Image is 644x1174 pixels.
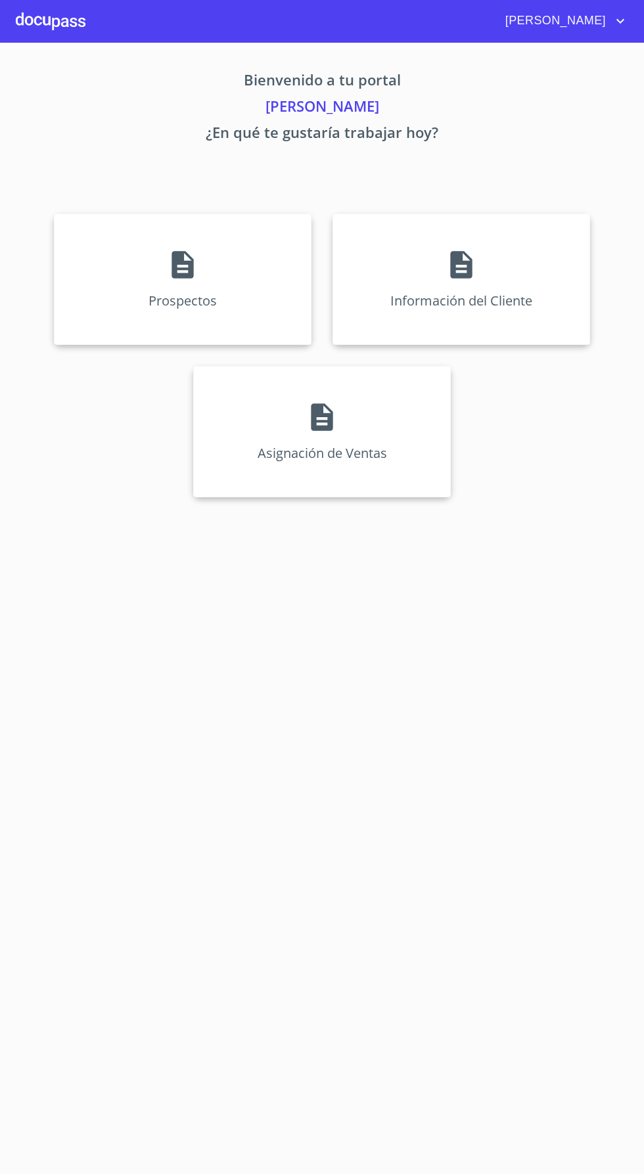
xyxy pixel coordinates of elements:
p: Asignación de Ventas [258,444,387,462]
p: Prospectos [149,292,217,309]
p: ¿En qué te gustaría trabajar hoy? [16,122,628,148]
p: Información del Cliente [390,292,532,309]
p: Bienvenido a tu portal [16,69,628,95]
span: [PERSON_NAME] [495,11,612,32]
button: account of current user [495,11,628,32]
p: [PERSON_NAME] [16,95,628,122]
